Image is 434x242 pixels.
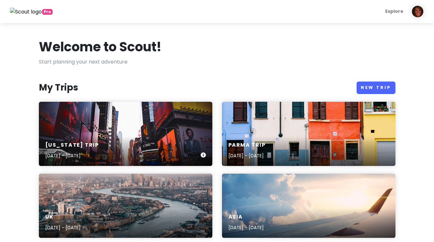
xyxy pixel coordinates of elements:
[45,214,81,220] h6: UK
[39,58,395,66] p: Start planning your next adventure
[10,8,42,16] img: Scout logo
[39,174,212,238] a: aerial photography of London skyline during daytimeUK[DATE] - [DATE]
[222,102,395,166] a: door house and windows closed at daytimeParma Trip[DATE] - [DATE]
[45,224,81,231] p: [DATE] - [DATE]
[357,82,395,94] a: New Trip
[45,152,99,159] p: [DATE] - [DATE]
[228,142,266,149] h6: Parma Trip
[228,224,264,231] p: [DATE] - [DATE]
[411,5,424,18] img: User profile
[39,102,212,166] a: Time Square, New York during daytime[US_STATE] Trip[DATE] - [DATE]
[39,39,162,55] h1: Welcome to Scout!
[10,7,53,16] a: Pro
[42,9,53,15] span: greetings, globetrotter
[39,82,78,93] h3: My Trips
[45,142,99,149] h6: [US_STATE] Trip
[228,152,266,159] p: [DATE] - [DATE]
[383,5,406,18] a: Explore
[228,214,264,220] h6: Asia
[222,174,395,238] a: aerial photography of airlinerAsia[DATE] - [DATE]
